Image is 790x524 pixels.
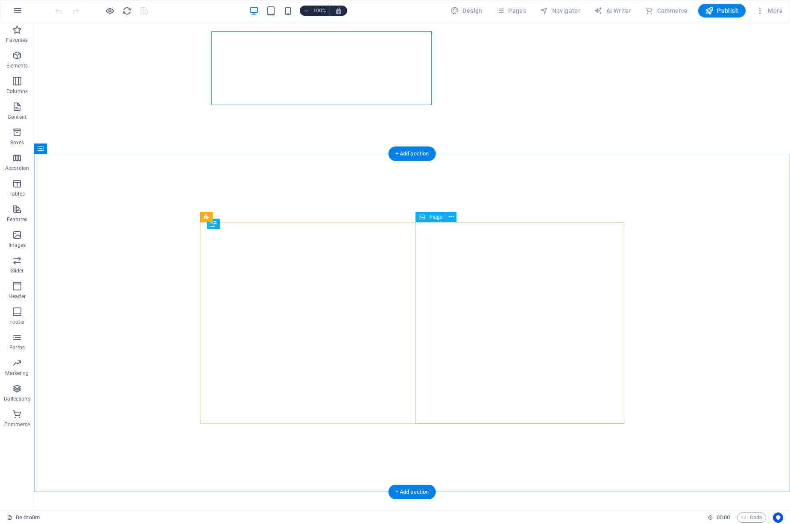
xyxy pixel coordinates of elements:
span: Design [451,6,483,15]
p: Slider [11,267,24,274]
button: 100% [300,6,330,16]
button: Publish [698,4,746,18]
p: Footer [9,319,25,325]
button: Pages [493,4,530,18]
i: Reload page [122,6,132,16]
button: AI Writer [591,4,635,18]
button: Code [737,512,766,523]
p: Favorites [6,37,28,44]
span: : [723,514,724,521]
span: Publish [705,6,739,15]
p: Elements [6,62,28,69]
span: Pages [496,6,526,15]
p: Features [7,216,27,223]
p: Content [8,114,26,120]
button: More [752,4,786,18]
button: Click here to leave preview mode and continue editing [105,6,115,16]
button: Commerce [641,4,691,18]
button: reload [122,6,132,16]
p: Tables [9,190,25,197]
h6: Session time [708,512,730,523]
p: Marketing [5,370,29,377]
p: Commerce [4,421,30,428]
div: Design (Ctrl+Alt+Y) [447,4,486,18]
div: + Add section [389,485,436,499]
a: Click to cancel selection. Double-click to open Pages [7,512,40,523]
i: On resize automatically adjust zoom level to fit chosen device. [335,7,342,15]
span: Code [741,512,762,523]
span: AI Writer [594,6,631,15]
span: Commerce [645,6,688,15]
button: Usercentrics [773,512,783,523]
p: Columns [6,88,28,95]
p: Collections [4,395,30,402]
span: Navigator [540,6,580,15]
p: Accordion [5,165,29,172]
span: 00 00 [717,512,730,523]
p: Header [9,293,26,300]
span: More [756,6,783,15]
h6: 100% [313,6,326,16]
button: Design [447,4,486,18]
span: Image [428,214,442,220]
p: Forms [9,344,25,351]
p: Boxes [10,139,24,146]
button: Navigator [536,4,584,18]
p: Images [9,242,26,249]
div: + Add section [389,146,436,161]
